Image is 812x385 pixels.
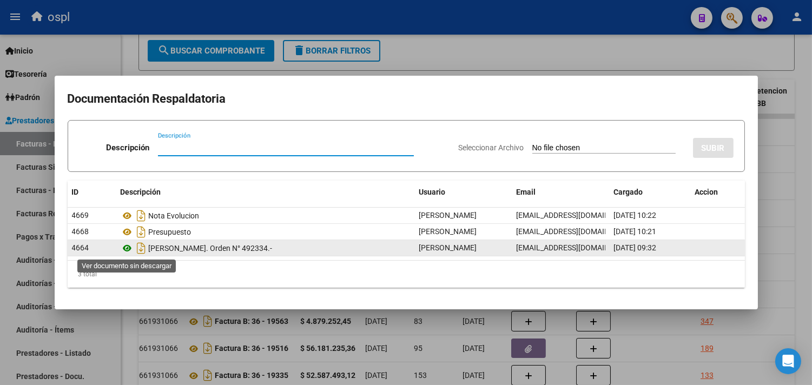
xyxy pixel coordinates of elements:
[691,181,745,204] datatable-header-cell: Accion
[614,243,657,252] span: [DATE] 09:32
[702,143,725,153] span: SUBIR
[459,143,524,152] span: Seleccionar Archivo
[419,188,446,196] span: Usuario
[121,207,411,224] div: Nota Evolucion
[614,227,657,236] span: [DATE] 10:21
[419,243,477,252] span: [PERSON_NAME]
[135,223,149,241] i: Descargar documento
[419,211,477,220] span: [PERSON_NAME]
[517,227,637,236] span: [EMAIL_ADDRESS][DOMAIN_NAME]
[775,348,801,374] div: Open Intercom Messenger
[415,181,512,204] datatable-header-cell: Usuario
[68,181,116,204] datatable-header-cell: ID
[121,223,411,241] div: Presupuesto
[135,207,149,224] i: Descargar documento
[106,142,149,154] p: Descripción
[72,211,89,220] span: 4669
[695,188,718,196] span: Accion
[121,188,161,196] span: Descripción
[68,89,745,109] h2: Documentación Respaldatoria
[512,181,610,204] datatable-header-cell: Email
[517,188,536,196] span: Email
[517,243,637,252] span: [EMAIL_ADDRESS][DOMAIN_NAME]
[72,188,79,196] span: ID
[614,211,657,220] span: [DATE] 10:22
[121,240,411,257] div: [PERSON_NAME]. Orden N° 492334.-
[693,138,734,158] button: SUBIR
[419,227,477,236] span: [PERSON_NAME]
[72,243,89,252] span: 4664
[610,181,691,204] datatable-header-cell: Cargado
[116,181,415,204] datatable-header-cell: Descripción
[517,211,637,220] span: [EMAIL_ADDRESS][DOMAIN_NAME]
[614,188,643,196] span: Cargado
[135,240,149,257] i: Descargar documento
[68,261,745,288] div: 3 total
[72,227,89,236] span: 4668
